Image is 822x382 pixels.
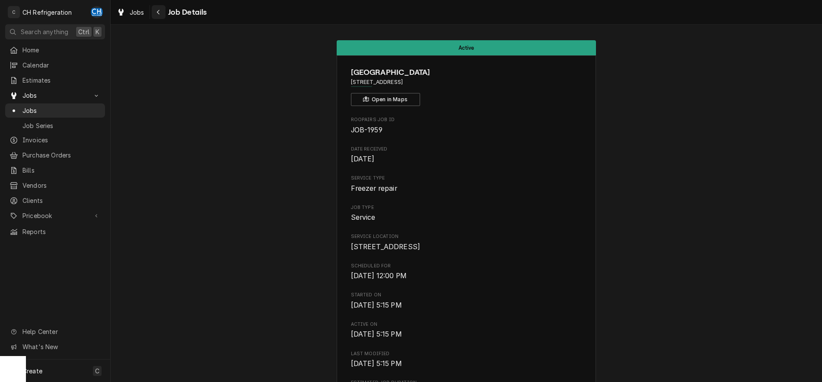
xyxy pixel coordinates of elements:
span: Active On [351,329,582,340]
div: Chris Hiraga's Avatar [91,6,103,18]
a: Home [5,43,105,57]
span: Started On [351,300,582,311]
span: Roopairs Job ID [351,125,582,135]
span: Service Type [351,183,582,194]
span: C [95,366,99,376]
a: Vendors [5,178,105,193]
span: Date Received [351,154,582,164]
span: Last Modified [351,350,582,357]
div: CH Refrigeration [22,8,72,17]
a: Jobs [113,5,148,19]
span: Pricebook [22,211,88,220]
span: Service Location [351,233,582,240]
div: CH [91,6,103,18]
a: Purchase Orders [5,148,105,162]
a: Bills [5,163,105,177]
span: Active On [351,321,582,328]
span: [STREET_ADDRESS] [351,243,421,251]
span: [DATE] 12:00 PM [351,272,407,280]
a: Job Series [5,119,105,133]
div: Client Information [351,67,582,106]
span: Create [22,367,42,375]
a: Clients [5,193,105,208]
span: Scheduled For [351,271,582,281]
a: Calendar [5,58,105,72]
div: Started On [351,292,582,310]
span: K [96,27,99,36]
span: Job Details [166,6,207,18]
span: Last Modified [351,359,582,369]
a: Invoices [5,133,105,147]
span: Scheduled For [351,263,582,270]
span: Service Type [351,175,582,182]
span: Clients [22,196,101,205]
span: Reports [22,227,101,236]
span: Address [351,78,582,86]
a: Go to Help Center [5,324,105,339]
span: Ctrl [78,27,89,36]
span: Search anything [21,27,68,36]
span: What's New [22,342,100,351]
span: Date Received [351,146,582,153]
span: [DATE] [351,155,375,163]
span: Vendors [22,181,101,190]
span: Bills [22,166,101,175]
div: Last Modified [351,350,582,369]
div: Roopairs Job ID [351,116,582,135]
span: Jobs [130,8,144,17]
a: Go to Jobs [5,88,105,103]
span: Service Location [351,242,582,252]
span: Help Center [22,327,100,336]
a: Go to What's New [5,340,105,354]
span: Jobs [22,91,88,100]
a: Estimates [5,73,105,87]
a: Go to Pricebook [5,209,105,223]
button: Navigate back [152,5,166,19]
span: Job Series [22,121,101,130]
span: [DATE] 5:15 PM [351,330,402,338]
span: Calendar [22,61,101,70]
div: Service Location [351,233,582,252]
a: Reports [5,225,105,239]
div: Active On [351,321,582,340]
span: Purchase Orders [22,151,101,160]
span: Invoices [22,135,101,144]
span: Jobs [22,106,101,115]
span: Freezer repair [351,184,397,193]
span: Home [22,45,101,55]
div: C [8,6,20,18]
span: Roopairs Job ID [351,116,582,123]
span: Service [351,213,376,221]
div: Service Type [351,175,582,193]
span: Name [351,67,582,78]
div: Status [337,40,596,55]
span: [DATE] 5:15 PM [351,360,402,368]
span: Job Type [351,212,582,223]
div: Date Received [351,146,582,164]
button: Open in Maps [351,93,420,106]
span: [DATE] 5:15 PM [351,301,402,309]
a: Jobs [5,103,105,118]
div: Scheduled For [351,263,582,281]
span: Job Type [351,204,582,211]
div: Job Type [351,204,582,223]
span: Started On [351,292,582,299]
span: JOB-1959 [351,126,382,134]
span: Estimates [22,76,101,85]
span: Active [459,45,475,51]
button: Search anythingCtrlK [5,24,105,39]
